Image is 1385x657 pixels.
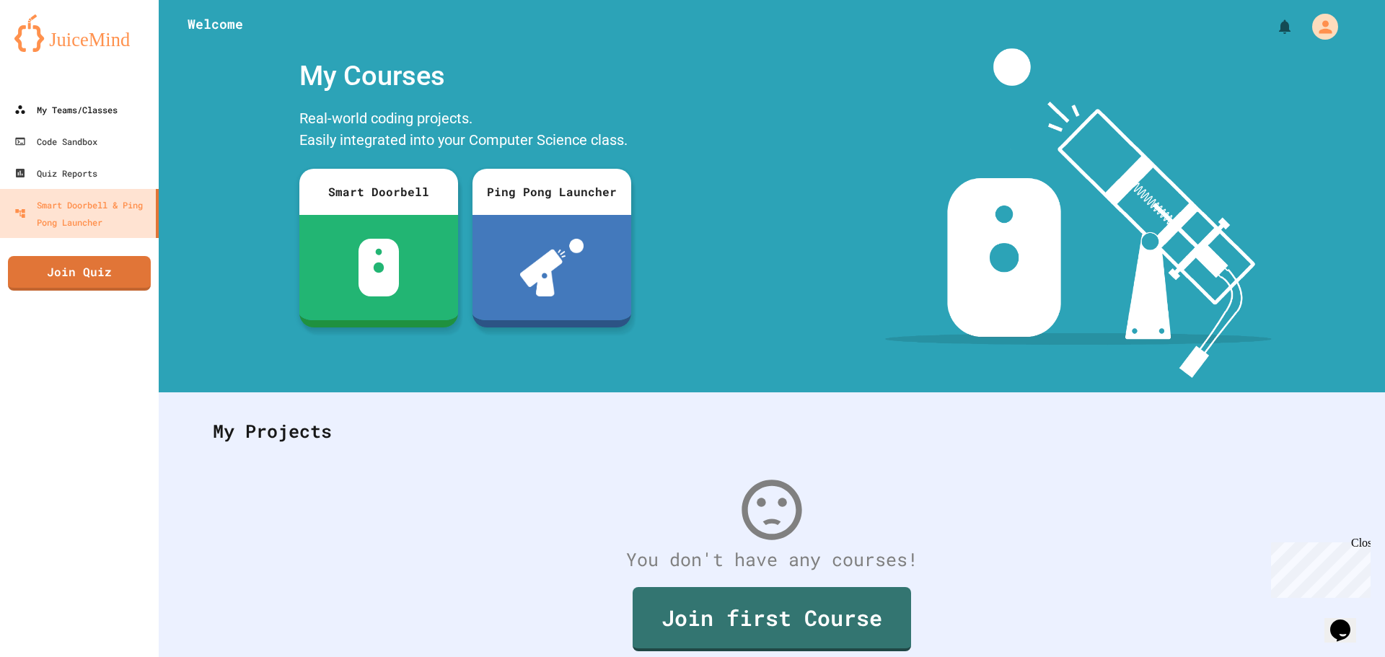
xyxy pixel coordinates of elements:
[1249,14,1297,39] div: My Notifications
[359,239,400,296] img: sdb-white.svg
[633,587,911,651] a: Join first Course
[14,101,118,118] div: My Teams/Classes
[292,48,638,104] div: My Courses
[299,169,458,215] div: Smart Doorbell
[8,256,151,291] a: Join Quiz
[14,14,144,52] img: logo-orange.svg
[14,196,150,231] div: Smart Doorbell & Ping Pong Launcher
[198,546,1345,573] div: You don't have any courses!
[1324,599,1371,643] iframe: chat widget
[14,133,97,150] div: Code Sandbox
[14,164,97,182] div: Quiz Reports
[292,104,638,158] div: Real-world coding projects. Easily integrated into your Computer Science class.
[1265,537,1371,598] iframe: chat widget
[1297,10,1342,43] div: My Account
[472,169,631,215] div: Ping Pong Launcher
[885,48,1272,378] img: banner-image-my-projects.png
[520,239,584,296] img: ppl-with-ball.png
[198,403,1345,459] div: My Projects
[6,6,100,92] div: Chat with us now!Close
